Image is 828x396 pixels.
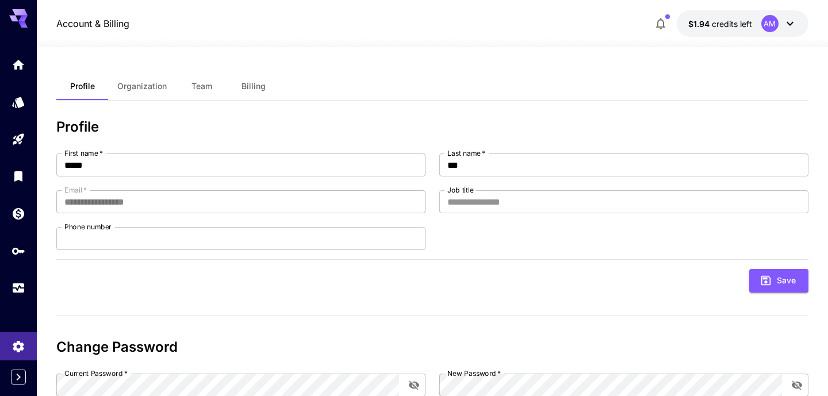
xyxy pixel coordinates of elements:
span: credits left [712,19,752,29]
div: Library [11,169,25,183]
label: New Password [447,368,501,378]
button: Save [749,269,808,293]
label: Current Password [64,368,128,378]
div: Playground [11,132,25,147]
label: First name [64,148,103,158]
div: Settings [11,339,25,353]
h3: Profile [56,119,808,135]
h3: Change Password [56,339,808,355]
div: Home [11,57,25,72]
span: $1.94 [688,19,712,29]
button: toggle password visibility [787,375,807,395]
label: Email [64,185,87,195]
div: Usage [11,281,25,295]
label: Phone number [64,222,112,232]
label: Last name [447,148,485,158]
span: Organization [117,81,167,91]
div: Models [11,95,25,109]
button: toggle password visibility [404,375,424,395]
a: Account & Billing [56,17,129,30]
span: Team [191,81,212,91]
button: $1.9433AM [677,10,808,37]
button: Expand sidebar [11,370,26,385]
div: Wallet [11,206,25,221]
label: Job title [447,185,474,195]
div: $1.9433 [688,18,752,30]
div: API Keys [11,244,25,258]
span: Profile [70,81,95,91]
span: Billing [241,81,266,91]
div: AM [761,15,779,32]
nav: breadcrumb [56,17,129,30]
